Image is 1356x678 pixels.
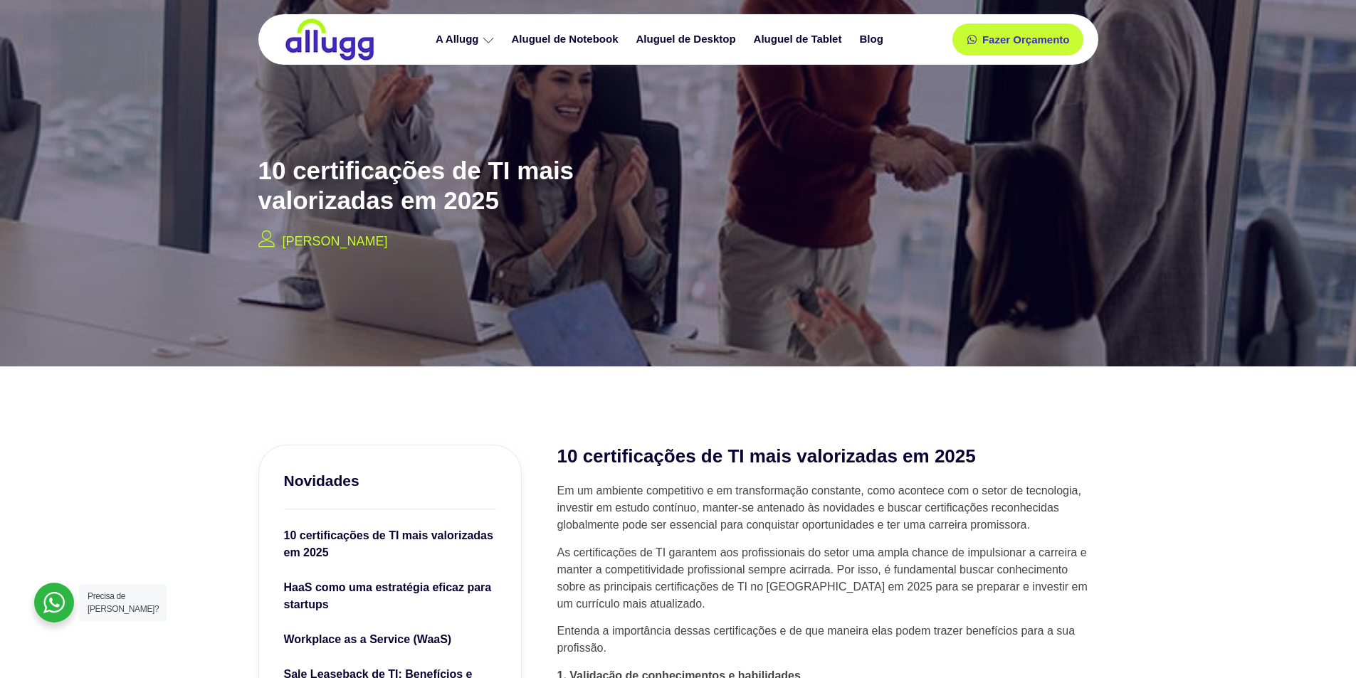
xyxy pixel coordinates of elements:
[284,631,496,652] a: Workplace as a Service (WaaS)
[284,470,496,491] h3: Novidades
[952,23,1084,55] a: Fazer Orçamento
[284,579,496,617] a: HaaS como uma estratégia eficaz para startups
[852,27,893,52] a: Blog
[283,232,388,251] p: [PERSON_NAME]
[557,445,1098,469] h2: 10 certificações de TI mais valorizadas em 2025
[557,544,1098,613] p: As certificações de TI garantem aos profissionais do setor uma ampla chance de impulsionar a carr...
[629,27,747,52] a: Aluguel de Desktop
[557,623,1098,657] p: Entenda a importância dessas certificações e de que maneira elas podem trazer benefícios para a s...
[505,27,629,52] a: Aluguel de Notebook
[429,27,505,52] a: A Allugg
[88,591,159,614] span: Precisa de [PERSON_NAME]?
[747,27,853,52] a: Aluguel de Tablet
[284,527,496,565] a: 10 certificações de TI mais valorizadas em 2025
[557,482,1098,534] p: Em um ambiente competitivo e em transformação constante, como acontece com o setor de tecnologia,...
[258,156,714,216] h2: 10 certificações de TI mais valorizadas em 2025
[982,34,1070,45] span: Fazer Orçamento
[283,18,376,61] img: locação de TI é Allugg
